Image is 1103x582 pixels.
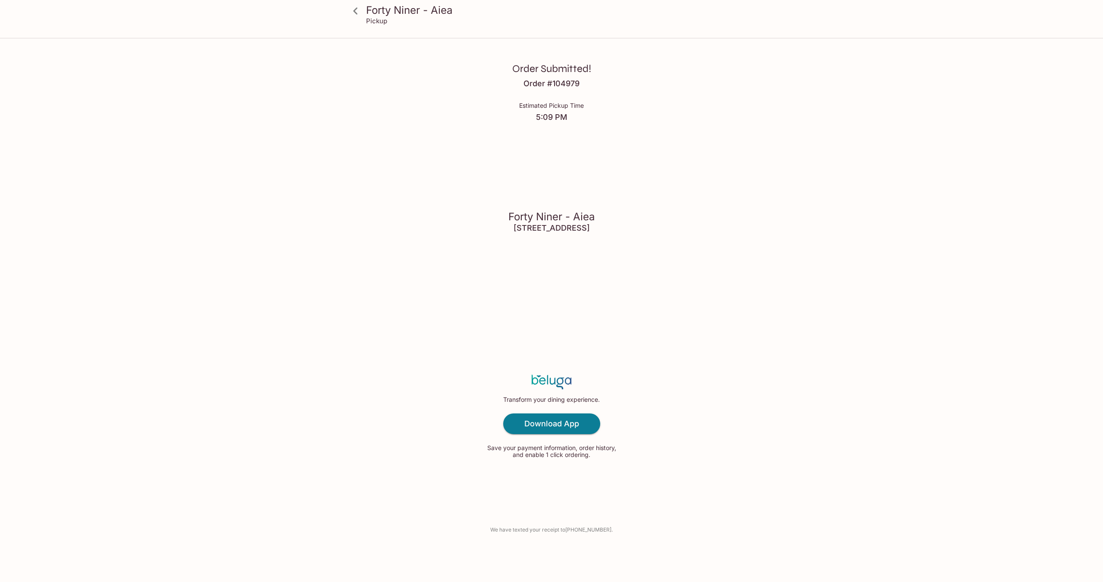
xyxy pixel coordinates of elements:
h4: 5:09 PM [519,113,584,122]
a: Download App [503,413,600,434]
h3: Forty Niner - Aiea [508,210,595,223]
h3: Order Submitted! [512,62,591,75]
p: We have texted your receipt to [PHONE_NUMBER] . [490,526,613,534]
p: Estimated Pickup Time [519,102,584,109]
h4: Order # 104979 [523,79,580,88]
p: Pickup [366,17,387,25]
img: Beluga [532,375,572,389]
h4: Download App [524,419,579,429]
p: Save your payment information, order history, and enable 1 click ordering. [485,444,618,458]
h4: [STREET_ADDRESS] [514,223,590,233]
h3: Forty Niner - Aiea [366,3,752,17]
p: Transform your dining experience. [503,396,600,403]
